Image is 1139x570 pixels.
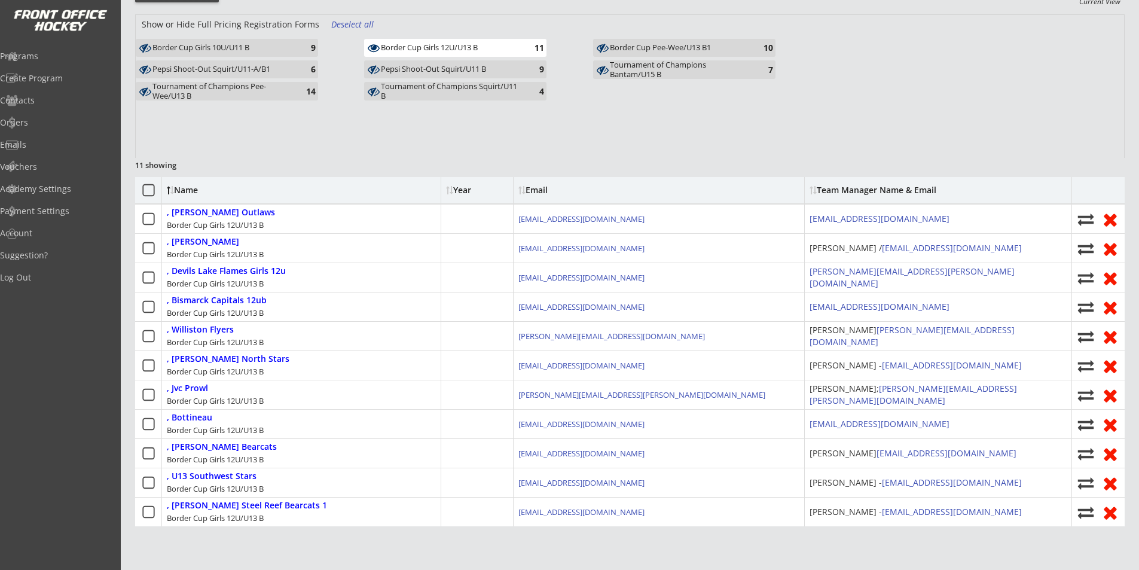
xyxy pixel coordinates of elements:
div: [PERSON_NAME]; [810,383,1067,406]
div: [PERSON_NAME] - [810,506,1022,518]
div: Tournament of Champions Pee-Wee/U13 B [152,82,292,100]
div: , U13 Southwest Stars [167,471,256,481]
div: 11 [520,43,544,52]
div: Border Cup Girls 12U/U13 B [167,395,264,406]
div: Border Cup Girls 12U/U13 B [381,43,520,53]
div: , [PERSON_NAME] North Stars [167,354,289,364]
button: Move player [1077,504,1095,520]
div: Border Cup Girls 12U/U13 B [167,513,264,523]
div: , Jvc Prowl [167,383,208,394]
button: Remove from roster (no refund) [1101,210,1120,228]
a: [EMAIL_ADDRESS][DOMAIN_NAME] [518,360,645,371]
div: 10 [749,43,773,52]
button: Move player [1077,358,1095,374]
div: 9 [520,65,544,74]
button: Move player [1077,270,1095,286]
button: Remove from roster (no refund) [1101,356,1120,375]
div: Border Cup Girls 12U/U13 B [167,483,264,494]
div: Tournament of Champions Squirt/U11 B [381,82,520,100]
button: Remove from roster (no refund) [1101,415,1120,434]
div: Border Cup Girls 12U/U13 B [167,220,264,230]
div: Deselect all [331,19,375,31]
img: FOH%20White%20Logo%20Transparent.png [13,10,108,32]
div: Border Cup Girls 12U/U13 B [381,42,520,54]
a: [EMAIL_ADDRESS][DOMAIN_NAME] [877,447,1016,459]
button: Remove from roster (no refund) [1101,298,1120,316]
div: Email [518,186,626,194]
button: Remove from roster (no refund) [1101,239,1120,258]
a: [EMAIL_ADDRESS][DOMAIN_NAME] [518,448,645,459]
div: Border Cup Girls 10U/U11 B [152,43,292,53]
a: [PERSON_NAME][EMAIL_ADDRESS][DOMAIN_NAME] [810,324,1015,348]
a: [EMAIL_ADDRESS][DOMAIN_NAME] [882,477,1022,488]
a: [EMAIL_ADDRESS][DOMAIN_NAME] [518,214,645,224]
div: [PERSON_NAME] / [810,242,1022,254]
div: , [PERSON_NAME] [167,237,239,247]
div: Border Cup Pee-Wee/U13 B1 [610,43,749,53]
button: Move player [1077,299,1095,315]
a: [PERSON_NAME][EMAIL_ADDRESS][PERSON_NAME][DOMAIN_NAME] [810,266,1015,289]
button: Remove from roster (no refund) [1101,503,1120,522]
div: Border Cup Girls 12U/U13 B [167,337,264,348]
div: [PERSON_NAME] [810,447,1016,459]
a: [EMAIL_ADDRESS][DOMAIN_NAME] [882,359,1022,371]
div: Border Cup Girls 12U/U13 B [167,278,264,289]
a: [PERSON_NAME][EMAIL_ADDRESS][PERSON_NAME][DOMAIN_NAME] [518,389,765,400]
a: [EMAIL_ADDRESS][DOMAIN_NAME] [882,506,1022,517]
div: Border Cup Pee-Wee/U13 B1 [610,42,749,54]
div: Name [167,186,264,194]
div: Border Cup Girls 10U/U11 B [152,42,292,54]
a: [EMAIL_ADDRESS][DOMAIN_NAME] [518,243,645,254]
button: Remove from roster (no refund) [1101,269,1120,287]
div: Border Cup Girls 12U/U13 B [167,454,264,465]
a: [EMAIL_ADDRESS][DOMAIN_NAME] [810,418,949,429]
div: [PERSON_NAME] - [810,359,1022,371]
div: Pepsi Shoot-Out Squirt/U11-A/B1 [152,65,292,74]
a: [PERSON_NAME][EMAIL_ADDRESS][DOMAIN_NAME] [518,331,705,342]
div: [PERSON_NAME] [810,324,1067,348]
button: Move player [1077,211,1095,227]
a: [EMAIL_ADDRESS][DOMAIN_NAME] [518,301,645,312]
button: Remove from roster (no refund) [1101,474,1120,492]
div: Tournament of Champions Bantam/U15 B [610,60,749,79]
div: Border Cup Girls 12U/U13 B [167,425,264,435]
button: Remove from roster (no refund) [1101,444,1120,463]
button: Move player [1077,240,1095,257]
div: , Devils Lake Flames Girls 12u [167,266,286,276]
a: [EMAIL_ADDRESS][DOMAIN_NAME] [518,272,645,283]
a: [EMAIL_ADDRESS][DOMAIN_NAME] [810,301,949,312]
div: , [PERSON_NAME] Bearcats [167,442,277,452]
button: Move player [1077,446,1095,462]
div: 7 [749,65,773,74]
div: Pepsi Shoot-Out Squirt/U11 B [381,64,520,75]
div: Border Cup Girls 12U/U13 B [167,366,264,377]
a: [PERSON_NAME][EMAIL_ADDRESS][PERSON_NAME][DOMAIN_NAME] [810,383,1017,406]
button: Move player [1077,416,1095,432]
div: Pepsi Shoot-Out Squirt/U11 B [381,65,520,74]
div: , [PERSON_NAME] Outlaws [167,208,275,218]
div: 14 [292,87,316,96]
div: 9 [292,43,316,52]
a: [EMAIL_ADDRESS][DOMAIN_NAME] [518,477,645,488]
button: Remove from roster (no refund) [1101,327,1120,346]
a: [EMAIL_ADDRESS][DOMAIN_NAME] [518,419,645,429]
button: Move player [1077,475,1095,491]
div: 6 [292,65,316,74]
div: Pepsi Shoot-Out Squirt/U11-A/B1 [152,64,292,75]
div: , [PERSON_NAME] Steel Reef Bearcats 1 [167,501,327,511]
a: [EMAIL_ADDRESS][DOMAIN_NAME] [810,213,949,224]
div: Border Cup Girls 12U/U13 B [167,307,264,318]
div: , Bottineau [167,413,212,423]
div: 11 showing [135,160,221,170]
div: Year [446,186,508,194]
a: [EMAIL_ADDRESS][DOMAIN_NAME] [518,507,645,517]
button: Move player [1077,328,1095,345]
div: Team Manager Name & Email [810,186,936,194]
div: , Williston Flyers [167,325,234,335]
div: , Bismarck Capitals 12ub [167,295,267,306]
div: Show or Hide Full Pricing Registration Forms [136,19,325,31]
div: 4 [520,87,544,96]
